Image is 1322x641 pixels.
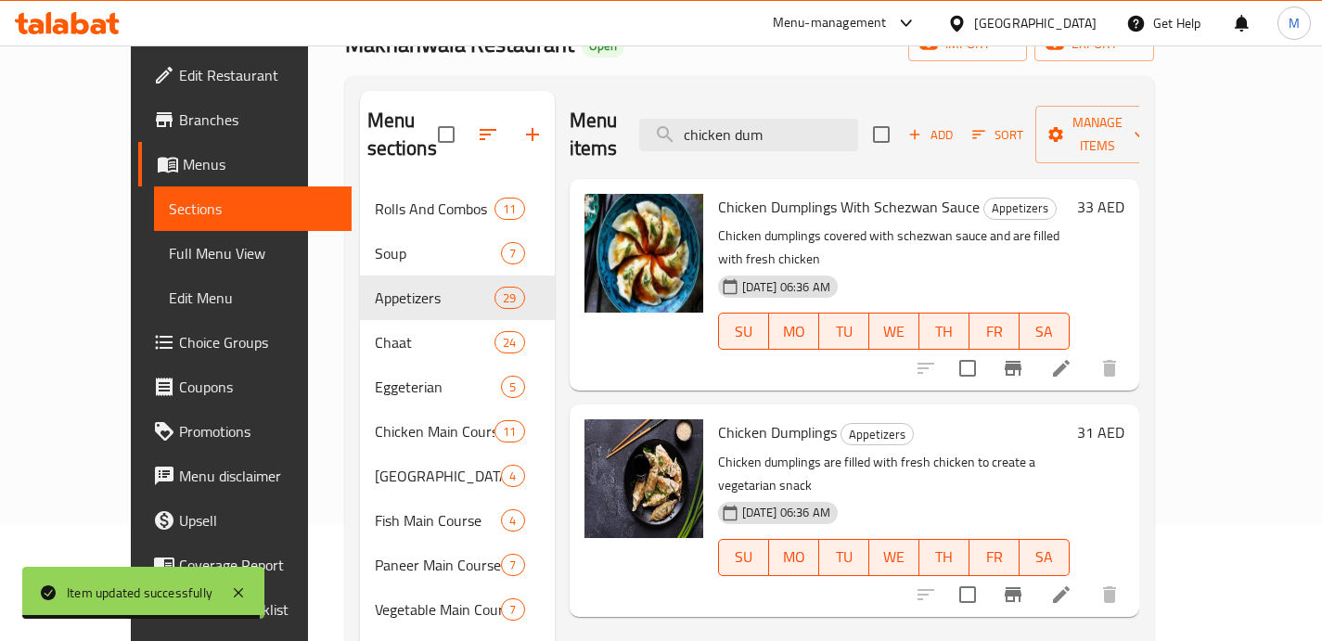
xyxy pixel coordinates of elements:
[427,115,466,154] span: Select all sections
[969,539,1020,576] button: FR
[869,313,919,350] button: WE
[466,112,510,157] span: Sort sections
[138,97,352,142] a: Branches
[360,231,555,276] div: Soup7
[375,509,502,532] span: Fish Main Course
[718,418,837,446] span: Chicken Dumplings
[138,543,352,587] a: Coverage Report
[984,198,1056,219] span: Appetizers
[769,313,819,350] button: MO
[977,544,1012,570] span: FR
[375,287,495,309] span: Appetizers
[179,509,337,532] span: Upsell
[501,554,524,576] div: items
[375,242,502,264] span: Soup
[841,423,914,445] div: Appetizers
[138,320,352,365] a: Choice Groups
[639,119,858,151] input: search
[375,376,502,398] div: Eggeterian
[367,107,438,162] h2: Menu sections
[375,598,502,621] div: Vegetable Main Course
[138,53,352,97] a: Edit Restaurant
[919,539,969,576] button: TH
[375,198,495,220] span: Rolls And Combos
[905,124,956,146] span: Add
[179,331,337,353] span: Choice Groups
[375,554,502,576] span: Paneer Main Course
[1050,583,1072,606] a: Edit menu item
[969,313,1020,350] button: FR
[718,193,980,221] span: Chicken Dumplings With Schezwan Sauce
[375,465,502,487] span: [GEOGRAPHIC_DATA]
[901,121,960,149] span: Add item
[972,124,1023,146] span: Sort
[360,186,555,231] div: Rolls And Combos11
[1289,13,1300,33] span: M
[777,544,812,570] span: MO
[138,498,352,543] a: Upsell
[773,12,887,34] div: Menu-management
[502,378,523,396] span: 5
[735,278,838,296] span: [DATE] 06:36 AM
[179,109,337,131] span: Branches
[977,318,1012,345] span: FR
[1020,313,1070,350] button: SA
[570,107,618,162] h2: Menu items
[501,376,524,398] div: items
[1035,106,1160,163] button: Manage items
[154,276,352,320] a: Edit Menu
[360,498,555,543] div: Fish Main Course4
[179,420,337,442] span: Promotions
[769,539,819,576] button: MO
[179,465,337,487] span: Menu disclaimer
[501,465,524,487] div: items
[495,289,523,307] span: 29
[1027,544,1062,570] span: SA
[375,331,495,353] span: Chaat
[991,346,1035,391] button: Branch-specific-item
[819,313,869,350] button: TU
[1020,539,1070,576] button: SA
[138,142,352,186] a: Menus
[138,409,352,454] a: Promotions
[718,313,769,350] button: SU
[494,331,524,353] div: items
[169,198,337,220] span: Sections
[510,112,555,157] button: Add section
[827,318,862,345] span: TU
[584,194,703,313] img: Chicken Dumplings With Schezwan Sauce
[502,557,523,574] span: 7
[179,376,337,398] span: Coupons
[375,420,495,442] span: Chicken Main Course
[360,365,555,409] div: Eggeterian5
[179,554,337,576] span: Coverage Report
[494,420,524,442] div: items
[923,32,1012,56] span: import
[948,575,987,614] span: Select to update
[983,198,1057,220] div: Appetizers
[718,224,1070,271] p: Chicken dumplings covered with schezwan sauce and are filled with fresh chicken
[726,318,762,345] span: SU
[1050,111,1145,158] span: Manage items
[718,451,1070,497] p: Chicken dumplings are filled with fresh chicken to create a vegetarian snack
[179,598,337,621] span: Grocery Checklist
[501,509,524,532] div: items
[974,13,1097,33] div: [GEOGRAPHIC_DATA]
[360,543,555,587] div: Paneer Main Course7
[1087,346,1132,391] button: delete
[502,245,523,263] span: 7
[901,121,960,149] button: Add
[494,198,524,220] div: items
[819,539,869,576] button: TU
[1049,32,1139,56] span: export
[726,544,762,570] span: SU
[495,200,523,218] span: 11
[718,539,769,576] button: SU
[841,424,913,445] span: Appetizers
[877,544,912,570] span: WE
